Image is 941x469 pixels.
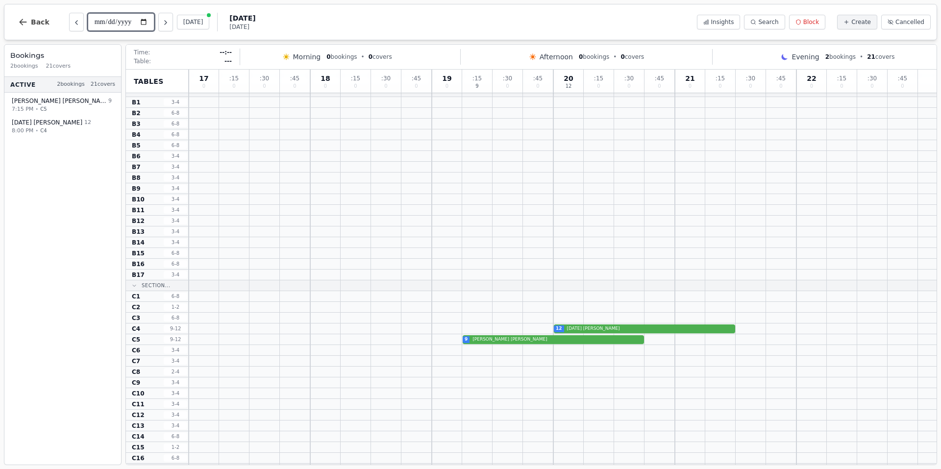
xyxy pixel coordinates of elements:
span: 0 [658,84,661,89]
span: bookings [825,53,856,61]
button: [DATE] [PERSON_NAME]128:00 PM•C4 [6,115,119,138]
span: 0 [620,53,624,60]
span: 21 covers [91,80,115,89]
span: : 30 [381,75,391,81]
span: Morning [293,52,321,62]
span: : 30 [503,75,512,81]
span: [PERSON_NAME] [PERSON_NAME] [12,97,106,105]
span: --:-- [220,49,232,56]
span: : 15 [351,75,360,81]
span: 3 - 4 [164,152,187,160]
span: C3 [132,314,140,322]
span: C12 [132,411,145,419]
span: 3 - 4 [164,217,187,224]
span: 0 [810,84,813,89]
span: C15 [132,444,145,451]
span: 0 [536,84,539,89]
span: : 30 [867,75,877,81]
span: B17 [132,271,145,279]
span: 6 - 8 [164,249,187,257]
span: 0 [579,53,583,60]
span: : 15 [716,75,725,81]
span: : 15 [594,75,603,81]
span: C5 [132,336,140,344]
button: Insights [697,15,741,29]
span: 0 [840,84,843,89]
span: 0 [324,84,327,89]
span: bookings [326,53,357,61]
span: 0 [506,84,509,89]
span: [DATE] [PERSON_NAME] [12,119,82,126]
span: 3 - 4 [164,206,187,214]
span: B8 [132,174,141,182]
span: [PERSON_NAME] [PERSON_NAME] [470,336,642,343]
span: 9 - 12 [164,336,187,343]
span: : 45 [898,75,907,81]
span: Back [31,19,50,25]
button: [PERSON_NAME] [PERSON_NAME]97:15 PM•C5 [6,94,119,117]
span: : 45 [655,75,664,81]
span: 0 [232,84,235,89]
span: 0 [689,84,692,89]
span: 3 - 4 [164,346,187,354]
span: Table: [134,57,151,65]
span: C2 [132,303,140,311]
button: Create [837,15,877,29]
span: 3 - 4 [164,163,187,171]
span: 6 - 8 [164,454,187,462]
span: C10 [132,390,145,397]
span: C1 [132,293,140,300]
span: 12 [556,325,562,332]
span: 0 [749,84,752,89]
button: Block [789,15,825,29]
span: Cancelled [895,18,924,26]
span: B13 [132,228,145,236]
span: Insights [711,18,734,26]
span: 0 [415,84,418,89]
span: 3 - 4 [164,228,187,235]
span: 7:15 PM [12,105,33,113]
span: C11 [132,400,145,408]
span: : 15 [837,75,846,81]
span: B6 [132,152,141,160]
span: 0 [870,84,873,89]
span: B7 [132,163,141,171]
span: B14 [132,239,145,247]
span: Section... [142,282,171,289]
span: C6 [132,346,140,354]
span: 6 - 8 [164,131,187,138]
button: Cancelled [881,15,931,29]
span: B3 [132,120,141,128]
span: B1 [132,99,141,106]
h3: Bookings [10,50,115,60]
span: 3 - 4 [164,357,187,365]
span: B12 [132,217,145,225]
span: C13 [132,422,145,430]
span: Active [10,80,36,88]
span: 2 bookings [10,62,38,71]
span: 9 - 12 [164,325,187,332]
span: [DATE] [229,23,255,31]
span: covers [620,53,644,61]
span: B4 [132,131,141,139]
span: C4 [132,325,140,333]
span: 3 - 4 [164,390,187,397]
span: C8 [132,368,140,376]
span: • [361,53,365,61]
span: 6 - 8 [164,433,187,440]
span: 1 - 2 [164,444,187,451]
span: --- [224,57,232,65]
span: C4 [40,127,47,134]
span: C7 [132,357,140,365]
span: B2 [132,109,141,117]
span: 3 - 4 [164,174,187,181]
span: 3 - 4 [164,379,187,386]
span: 0 [627,84,630,89]
span: [DATE] [PERSON_NAME] [565,325,733,332]
span: 19 [442,75,451,82]
span: 3 - 4 [164,411,187,419]
span: [DATE] [229,13,255,23]
button: [DATE] [177,15,210,29]
span: 3 - 4 [164,185,187,192]
span: • [613,53,617,61]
